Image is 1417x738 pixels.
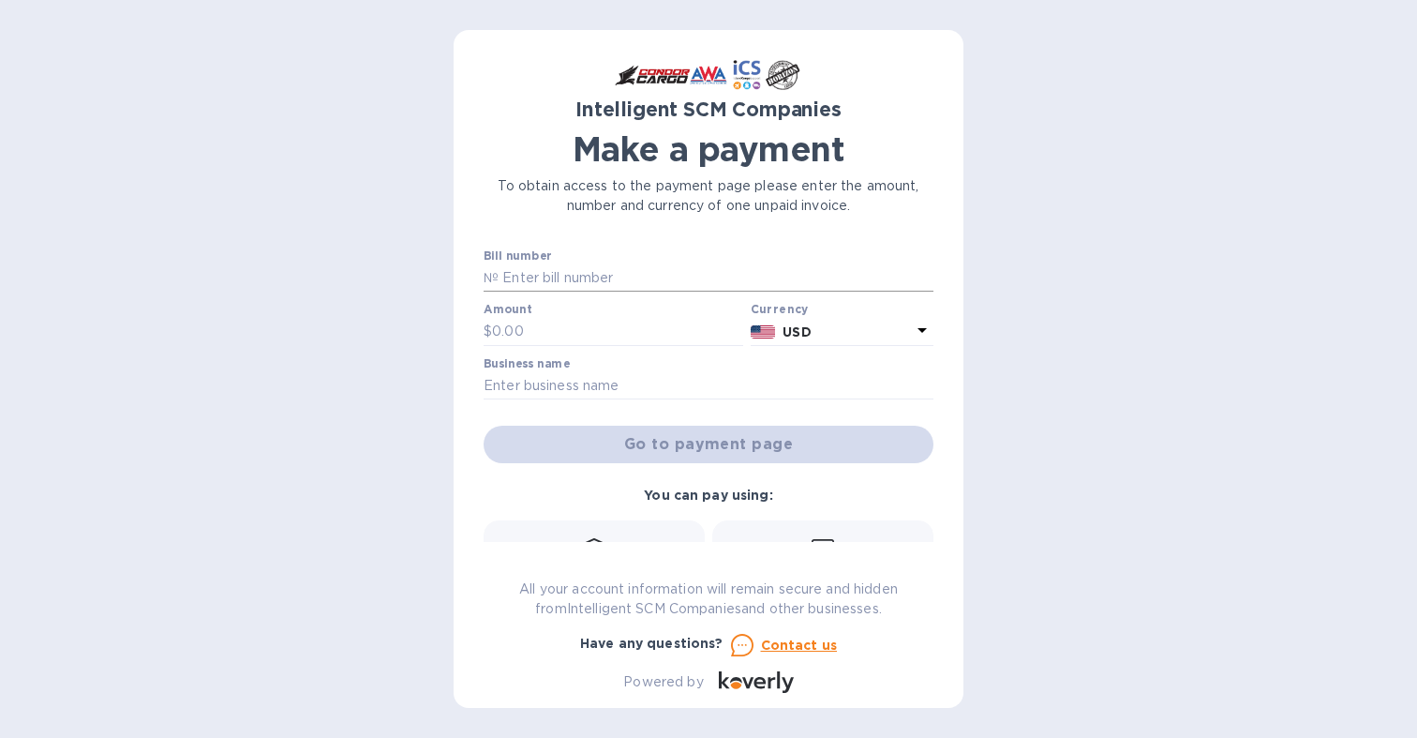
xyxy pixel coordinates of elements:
[575,98,842,121] b: Intelligent SCM Companies
[484,580,933,619] p: All your account information will remain secure and hidden from Intelligent SCM Companies and oth...
[761,638,838,653] u: Contact us
[484,176,933,216] p: To obtain access to the payment page please enter the amount, number and currency of one unpaid i...
[499,264,933,293] input: Enter bill number
[484,358,570,369] label: Business name
[580,636,723,651] b: Have any questions?
[484,372,933,400] input: Enter business name
[484,268,499,288] p: №
[484,322,492,341] p: $
[751,325,776,339] img: USD
[783,324,811,339] b: USD
[751,302,809,316] b: Currency
[484,305,531,316] label: Amount
[623,672,703,692] p: Powered by
[484,250,551,262] label: Bill number
[644,488,772,503] b: You can pay using:
[484,129,933,169] h1: Make a payment
[492,318,743,346] input: 0.00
